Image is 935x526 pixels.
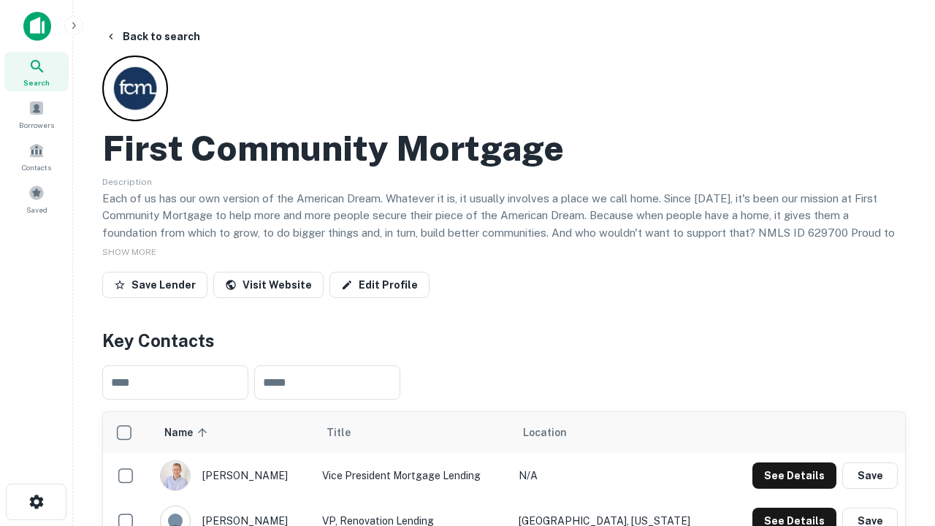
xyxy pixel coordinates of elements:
[26,204,47,216] span: Saved
[102,177,152,187] span: Description
[161,461,190,490] img: 1520878720083
[22,161,51,173] span: Contacts
[164,424,212,441] span: Name
[160,460,308,491] div: [PERSON_NAME]
[315,453,511,498] td: Vice President Mortgage Lending
[153,412,315,453] th: Name
[4,94,69,134] a: Borrowers
[327,424,370,441] span: Title
[102,272,207,298] button: Save Lender
[842,462,898,489] button: Save
[4,52,69,91] a: Search
[213,272,324,298] a: Visit Website
[862,409,935,479] iframe: Chat Widget
[523,424,567,441] span: Location
[99,23,206,50] button: Back to search
[752,462,836,489] button: See Details
[23,77,50,88] span: Search
[4,179,69,218] a: Saved
[315,412,511,453] th: Title
[23,12,51,41] img: capitalize-icon.png
[511,412,723,453] th: Location
[102,327,906,354] h4: Key Contacts
[102,127,564,169] h2: First Community Mortgage
[19,119,54,131] span: Borrowers
[329,272,430,298] a: Edit Profile
[102,190,906,259] p: Each of us has our own version of the American Dream. Whatever it is, it usually involves a place...
[511,453,723,498] td: N/A
[4,137,69,176] a: Contacts
[102,247,156,257] span: SHOW MORE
